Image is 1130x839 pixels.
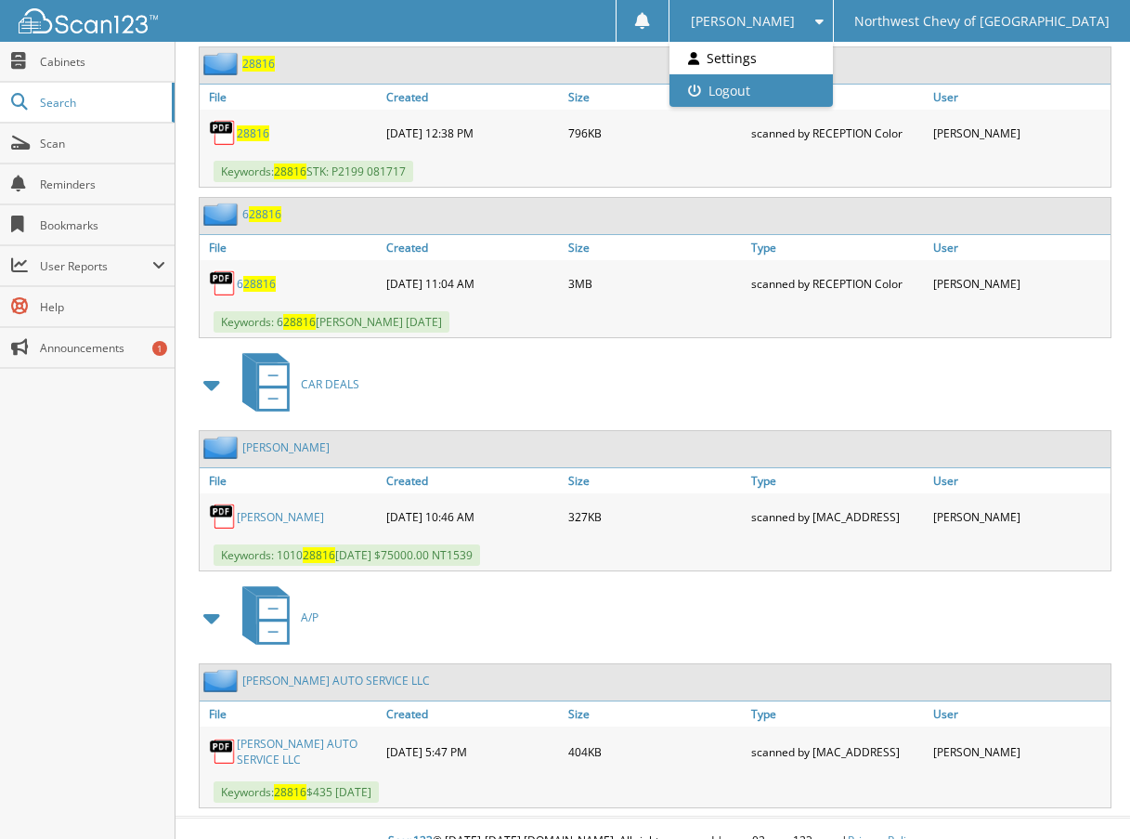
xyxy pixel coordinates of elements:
[303,547,335,563] span: 28816
[152,341,167,356] div: 1
[242,673,430,688] a: [PERSON_NAME] AUTO SERVICE LLC
[564,265,746,302] div: 3MB
[237,125,269,141] a: 28816
[203,669,242,692] img: folder2.png
[747,85,929,110] a: Type
[209,269,237,297] img: PDF.png
[283,314,316,330] span: 28816
[929,85,1111,110] a: User
[747,731,929,772] div: scanned by [MAC_ADDRESS]
[929,114,1111,151] div: [PERSON_NAME]
[564,498,746,535] div: 327KB
[929,235,1111,260] a: User
[382,85,564,110] a: Created
[237,276,276,292] a: 628816
[237,509,324,525] a: [PERSON_NAME]
[209,119,237,147] img: PDF.png
[564,468,746,493] a: Size
[747,114,929,151] div: scanned by RECEPTION Color
[382,235,564,260] a: Created
[564,235,746,260] a: Size
[382,731,564,772] div: [DATE] 5:47 PM
[200,85,382,110] a: File
[40,217,165,233] span: Bookmarks
[242,56,275,72] a: 28816
[249,206,281,222] span: 28816
[214,161,413,182] span: Keywords: STK: P2199 081717
[214,781,379,803] span: Keywords: $435 [DATE]
[200,468,382,493] a: File
[200,235,382,260] a: File
[382,114,564,151] div: [DATE] 12:38 PM
[564,114,746,151] div: 796KB
[40,95,162,111] span: Search
[242,206,281,222] a: 628816
[231,347,359,421] a: CAR DEALS
[40,177,165,192] span: Reminders
[747,701,929,727] a: Type
[854,16,1110,27] span: Northwest Chevy of [GEOGRAPHIC_DATA]
[382,265,564,302] div: [DATE] 11:04 AM
[382,701,564,727] a: Created
[929,731,1111,772] div: [PERSON_NAME]
[564,731,746,772] div: 404KB
[301,376,359,392] span: CAR DEALS
[274,164,306,179] span: 28816
[209,738,237,766] img: PDF.png
[40,340,165,356] span: Announcements
[19,8,158,33] img: scan123-logo-white.svg
[200,701,382,727] a: File
[747,235,929,260] a: Type
[243,276,276,292] span: 28816
[669,74,832,107] a: Logout
[747,265,929,302] div: scanned by RECEPTION Color
[203,436,242,459] img: folder2.png
[237,736,377,767] a: [PERSON_NAME] AUTO SERVICE LLC
[669,42,832,74] a: Settings
[382,468,564,493] a: Created
[301,610,318,625] span: A/P
[40,258,152,274] span: User Reports
[203,203,242,226] img: folder2.png
[691,16,795,27] span: [PERSON_NAME]
[214,311,449,333] span: Keywords: 6 [PERSON_NAME] [DATE]
[40,136,165,151] span: Scan
[747,468,929,493] a: Type
[929,701,1111,727] a: User
[274,784,306,800] span: 28816
[929,265,1111,302] div: [PERSON_NAME]
[929,468,1111,493] a: User
[1037,750,1130,839] iframe: Chat Widget
[231,581,318,654] a: A/P
[382,498,564,535] div: [DATE] 10:46 AM
[40,299,165,315] span: Help
[214,544,480,566] span: Keywords: 1010 [DATE] $75000.00 NT1539
[203,52,242,75] img: folder2.png
[209,503,237,531] img: PDF.png
[747,498,929,535] div: scanned by [MAC_ADDRESS]
[40,54,165,70] span: Cabinets
[242,439,330,455] a: [PERSON_NAME]
[564,85,746,110] a: Size
[929,498,1111,535] div: [PERSON_NAME]
[564,701,746,727] a: Size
